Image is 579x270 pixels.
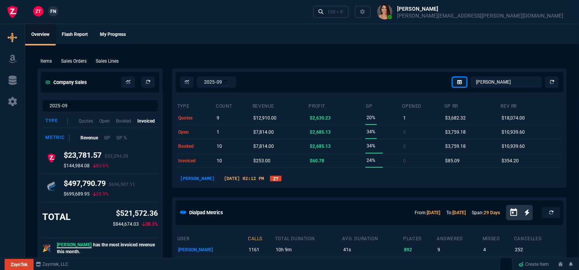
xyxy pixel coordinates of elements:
p: 28.9% [93,191,109,197]
p: Booked [116,118,131,124]
p: $3,682.32 [445,113,466,123]
p: $2,630.23 [310,113,331,123]
p: 38.3% [142,221,158,228]
p: $85.09 [445,155,460,166]
p: 252 [515,244,560,255]
div: Metric [45,134,70,141]
span: [PERSON_NAME] [57,242,92,248]
th: answered [436,233,482,243]
p: 20% [367,112,375,123]
a: 29 Days [484,210,500,215]
p: $3,759.18 [445,127,466,137]
p: GP % [116,134,127,141]
a: Create Item [516,259,552,270]
p: Items [40,58,52,65]
p: 1 [217,127,219,137]
h3: TOTAL [42,211,71,223]
p: 9 [217,113,219,123]
span: ZT [36,8,41,15]
p: 10 [217,155,222,166]
h5: Dialpad Metrics [189,209,223,216]
p: $7,814.00 [253,127,274,137]
th: missed [482,233,514,243]
p: Span: [472,209,500,216]
p: $60.78 [310,155,324,166]
td: booked [177,139,216,154]
th: avg. duration [342,233,403,243]
p: has the most invoiced revenue this month. [57,241,158,255]
p: 0 [403,155,406,166]
a: My Progress [94,24,132,45]
p: 24% [367,155,375,166]
p: $354.20 [502,155,519,166]
p: Revenue [80,134,98,141]
p: From: [415,209,440,216]
th: type [177,100,216,111]
p: [PERSON_NAME] [178,244,246,255]
p: 1161 [249,244,273,255]
th: Rev RR [500,100,562,111]
p: Sales Orders [61,58,87,65]
p: $12,910.00 [253,113,277,123]
p: Quotes [79,118,93,124]
p: $2,685.13 [310,127,331,137]
h4: $23,781.57 [64,150,128,163]
p: Sales Lines [96,58,119,65]
a: [DATE] [452,210,466,215]
th: revenue [252,100,309,111]
p: $144,984.08 [64,163,90,169]
p: 892 [404,244,435,255]
td: open [177,125,216,139]
p: 41s [343,244,402,255]
div: Type [45,118,68,124]
p: 10 [217,141,222,152]
p: $253.00 [253,155,270,166]
p: $7,814.00 [253,141,274,152]
p: $18,074.00 [502,113,525,123]
a: [DATE] [427,210,440,215]
span: $696,907.11 [109,182,135,187]
a: ZT [270,176,281,181]
th: GP [365,100,402,111]
p: 34% [367,126,375,137]
button: Open calendar [509,207,524,218]
p: 0 [403,141,406,152]
td: invoiced [177,154,216,168]
a: msbcCompanyName [34,261,71,268]
th: GP RR [444,100,500,111]
p: [PERSON_NAME] [177,175,218,182]
p: $521,572.36 [113,208,158,219]
p: $844,674.03 [113,221,139,228]
th: calls [248,233,275,243]
th: user [177,233,248,243]
p: $10,939.60 [502,127,525,137]
p: 10h 9m [276,244,341,255]
h4: $497,790.79 [64,179,135,191]
p: GP [104,134,110,141]
p: 4 [483,244,513,255]
th: placed [403,233,436,243]
th: Profit [309,100,366,111]
th: cancelled [514,233,562,243]
p: 0 [403,127,406,137]
td: quotes [177,111,216,125]
p: 1 [403,113,406,123]
p: $10,939.60 [502,141,525,152]
p: $2,685.13 [310,141,331,152]
p: $699,689.95 [64,191,90,197]
span: FN [50,8,56,15]
p: Invoiced [137,118,155,124]
a: Flash Report [56,24,94,45]
th: count [216,100,252,111]
span: $33,294.20 [105,154,128,159]
p: 🎉 [42,243,51,254]
th: opened [402,100,444,111]
h5: Company Sales [45,79,87,86]
p: Open [99,118,110,124]
p: 83.6% [93,163,109,169]
p: $3,759.18 [445,141,466,152]
p: [DATE] 02:12 PM [221,175,267,182]
a: Overview [25,24,56,45]
p: 9 [437,244,481,255]
th: total duration [275,233,342,243]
